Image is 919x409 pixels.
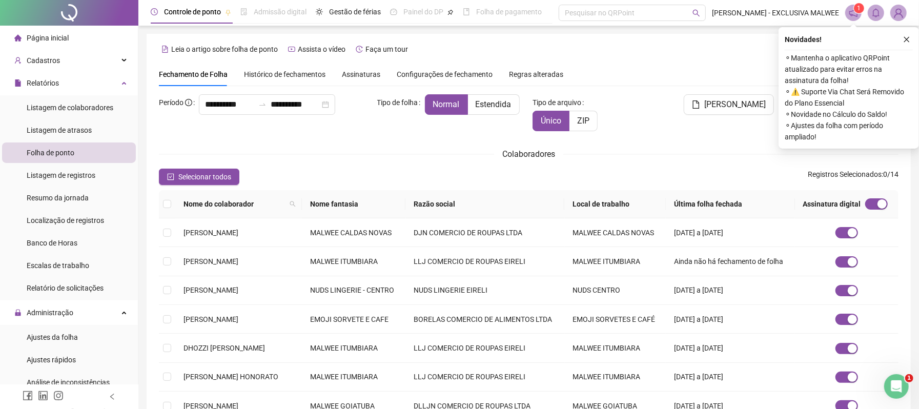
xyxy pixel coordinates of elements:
[14,309,22,316] span: lock
[666,218,795,247] td: [DATE] a [DATE]
[666,190,795,218] th: Última folha fechada
[302,305,405,334] td: EMOJI SORVETE E CAFE
[342,71,380,78] span: Assinaturas
[377,97,418,108] span: Tipo de folha
[302,190,405,218] th: Nome fantasia
[808,169,898,185] span: : 0 / 14
[666,334,795,362] td: [DATE] a [DATE]
[27,171,95,179] span: Listagem de registros
[405,334,564,362] td: LLJ COMERCIO DE ROUPAS EIRELI
[27,309,73,317] span: Administração
[151,8,158,15] span: clock-circle
[159,70,228,78] span: Fechamento de Folha
[183,198,285,210] span: Nome do colaborador
[302,247,405,276] td: MALWEE ITUMBIARA
[14,79,22,87] span: file
[183,257,238,265] span: [PERSON_NAME]
[27,261,89,270] span: Escalas de trabalho
[857,5,861,12] span: 1
[316,8,323,15] span: sun
[502,149,555,159] span: Colaboradores
[356,46,363,53] span: history
[365,45,408,53] span: Faça um tour
[785,52,913,86] span: ⚬ Mantenha o aplicativo QRPoint atualizado para evitar erros na assinatura da folha!
[903,36,910,43] span: close
[476,8,542,16] span: Folha de pagamento
[509,71,563,78] span: Regras alteradas
[405,363,564,392] td: LLJ COMERCIO DE ROUPAS EIRELI
[905,374,913,382] span: 1
[298,45,345,53] span: Assista o vídeo
[433,99,460,109] span: Normal
[329,8,381,16] span: Gestão de férias
[541,116,561,126] span: Único
[302,218,405,247] td: MALWEE CALDAS NOVAS
[666,363,795,392] td: [DATE] a [DATE]
[258,100,267,109] span: to
[161,46,169,53] span: file-text
[785,34,822,45] span: Novidades !
[185,99,192,106] span: info-circle
[405,218,564,247] td: DJN COMERCIO DE ROUPAS LTDA
[171,45,278,53] span: Leia o artigo sobre folha de ponto
[564,218,666,247] td: MALWEE CALDAS NOVAS
[684,94,774,115] button: [PERSON_NAME]
[884,374,909,399] iframe: Intercom live chat
[712,7,839,18] span: [PERSON_NAME] - EXCLUSIVA MALWEE
[854,3,864,13] sup: 1
[405,190,564,218] th: Razão social
[405,276,564,305] td: NUDS LINGERIE EIRELI
[447,9,454,15] span: pushpin
[891,5,906,21] img: 7489
[871,8,881,17] span: bell
[254,8,307,16] span: Admissão digital
[390,8,397,15] span: dashboard
[27,104,113,112] span: Listagem de colaboradores
[109,393,116,400] span: left
[27,149,74,157] span: Folha de ponto
[564,276,666,305] td: NUDS CENTRO
[14,34,22,42] span: home
[785,120,913,142] span: ⚬ Ajustes da folha com período ampliado!
[53,391,64,401] span: instagram
[27,34,69,42] span: Página inicial
[533,97,581,108] span: Tipo de arquivo
[405,305,564,334] td: BORELAS COMERCIO DE ALIMENTOS LTDA
[397,71,493,78] span: Configurações de fechamento
[183,286,238,294] span: [PERSON_NAME]
[27,56,60,65] span: Cadastros
[225,9,231,15] span: pushpin
[183,229,238,237] span: [PERSON_NAME]
[564,363,666,392] td: MALWEE ITUMBIARA
[27,378,110,386] span: Análise de inconsistências
[463,8,470,15] span: book
[704,98,766,111] span: [PERSON_NAME]
[23,391,33,401] span: facebook
[27,356,76,364] span: Ajustes rápidos
[564,334,666,362] td: MALWEE ITUMBIARA
[288,46,295,53] span: youtube
[27,79,59,87] span: Relatórios
[258,100,267,109] span: swap-right
[405,247,564,276] td: LLJ COMERCIO DE ROUPAS EIRELI
[159,98,183,107] span: Período
[666,276,795,305] td: [DATE] a [DATE]
[564,305,666,334] td: EMOJI SORVETES E CAFÉ
[692,9,700,17] span: search
[240,8,248,15] span: file-done
[302,363,405,392] td: MALWEE ITUMBIARA
[183,344,265,352] span: DHOZZI [PERSON_NAME]
[803,198,861,210] span: Assinatura digital
[692,100,700,109] span: file
[403,8,443,16] span: Painel do DP
[27,284,104,292] span: Relatório de solicitações
[27,333,78,341] span: Ajustes da folha
[666,305,795,334] td: [DATE] a [DATE]
[476,99,512,109] span: Estendida
[14,57,22,64] span: user-add
[302,276,405,305] td: NUDS LINGERIE - CENTRO
[785,86,913,109] span: ⚬ ⚠️ Suporte Via Chat Será Removido do Plano Essencial
[244,70,325,78] span: Histórico de fechamentos
[674,257,783,265] span: Ainda não há fechamento de folha
[164,8,221,16] span: Controle de ponto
